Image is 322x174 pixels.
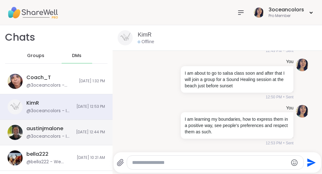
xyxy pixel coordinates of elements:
[72,53,81,59] span: DMs
[266,94,282,100] span: 12:50 PM
[283,140,284,146] span: •
[26,108,73,114] div: @3oceancolors - I am learning my boundaries, how to express them in a positive way, see people's ...
[291,159,298,166] button: Emoji picker
[286,48,294,54] span: Sent
[76,104,105,109] span: [DATE] 12:53 PM
[26,125,63,132] div: austinjmalone
[296,59,308,71] img: https://sharewell-space-live.sfo3.digitaloceanspaces.com/user-generated/6539672a-139e-4881-af8c-c...
[8,150,23,165] img: https://sharewell-space-live.sfo3.digitaloceanspaces.com/user-generated/c3c096e7-2862-42fc-97ba-d...
[283,48,284,54] span: •
[283,94,284,100] span: •
[269,6,304,13] div: 3oceancolors
[8,125,23,140] img: https://sharewell-space-live.sfo3.digitaloceanspaces.com/user-generated/adba3a35-525d-4c1d-b635-b...
[286,105,294,111] h4: You
[304,155,318,170] button: Send
[266,48,282,54] span: 12:49 PM
[26,133,72,140] div: @3oceancolors - I need to tell you more things about [US_STATE] to wake up your interest... 🤔🤔🤔🤔🤔...
[8,2,58,24] img: ShareWell Nav Logo
[296,105,308,118] img: https://sharewell-space-live.sfo3.digitaloceanspaces.com/user-generated/6539672a-139e-4881-af8c-c...
[26,82,75,89] div: @3oceancolors - Interesting reaction. Why does that happened? Growing up I was never allowed to b...
[266,140,282,146] span: 12:53 PM
[27,53,44,59] span: Groups
[26,74,51,81] div: Coach_T
[26,151,48,158] div: bella222
[185,116,290,135] p: I am learning my boundaries, how to express them in a positive way, see people's preferences and ...
[79,78,105,84] span: [DATE] 1:32 PM
[77,155,105,160] span: [DATE] 10:21 AM
[286,59,294,65] h4: You
[254,8,264,18] img: 3oceancolors
[76,130,105,135] span: [DATE] 12:44 PM
[26,159,73,165] div: @bella222 - We definitely need to catch up!
[286,140,294,146] span: Sent
[185,70,290,89] p: I am about to go to salsa class soon and after that I will join a group for a Sound Healing sessi...
[286,94,294,100] span: Sent
[138,39,154,45] div: Offline
[118,30,133,45] img: https://sharewell-space-live.sfo3.digitaloceanspaces.com/user-generated/7ff0aa3a-0f6a-49f5-910a-8...
[132,159,288,166] textarea: Type your message
[269,13,304,19] div: Pro Member
[26,100,39,107] div: KimR
[8,74,23,89] img: https://sharewell-space-live.sfo3.digitaloceanspaces.com/user-generated/4f846c8f-9036-431e-be73-f...
[138,31,152,39] a: KimR
[8,99,23,114] img: https://sharewell-space-live.sfo3.digitaloceanspaces.com/user-generated/7ff0aa3a-0f6a-49f5-910a-8...
[5,30,35,44] h1: Chats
